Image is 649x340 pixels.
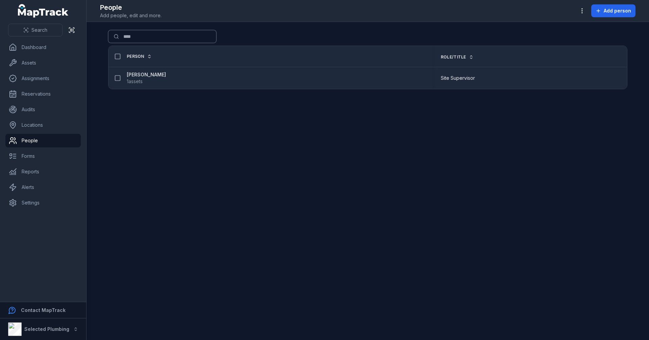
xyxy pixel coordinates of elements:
[441,54,474,60] a: Role/Title
[5,56,81,70] a: Assets
[5,103,81,116] a: Audits
[127,71,166,85] a: [PERSON_NAME]1assets
[591,4,635,17] button: Add person
[21,307,66,313] strong: Contact MapTrack
[5,72,81,85] a: Assignments
[5,87,81,101] a: Reservations
[127,54,152,59] a: Person
[5,196,81,210] a: Settings
[441,75,475,81] span: Site Supervisor
[100,3,162,12] h2: People
[8,24,63,37] button: Search
[5,134,81,147] a: People
[31,27,47,33] span: Search
[5,41,81,54] a: Dashboard
[100,12,162,19] span: Add people, edit and more.
[127,78,143,85] span: 1 assets
[604,7,631,14] span: Add person
[441,54,466,60] span: Role/Title
[127,71,166,78] strong: [PERSON_NAME]
[5,165,81,178] a: Reports
[127,54,144,59] span: Person
[18,4,69,18] a: MapTrack
[24,326,69,332] strong: Selected Plumbing
[5,149,81,163] a: Forms
[5,180,81,194] a: Alerts
[5,118,81,132] a: Locations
